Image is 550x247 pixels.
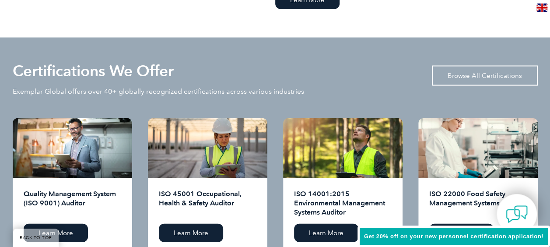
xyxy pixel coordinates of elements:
p: Exemplar Global offers over 40+ globally recognized certifications across various industries [13,87,304,96]
a: Learn More [24,224,88,242]
img: en [536,4,547,12]
img: contact-chat.png [506,203,528,225]
h2: ISO 22000 Food Safety Management Systems Auditor [429,189,527,217]
h2: ISO 45001 Occupational, Health & Safety Auditor [159,189,256,217]
h2: Certifications We Offer [13,64,174,78]
span: Get 20% off on your new personnel certification application! [364,233,543,240]
a: Learn More [294,224,358,242]
h2: Quality Management System (ISO 9001) Auditor [24,189,121,217]
a: Learn More [429,224,494,242]
a: Browse All Certifications [432,66,538,86]
a: Learn More [159,224,223,242]
a: BACK TO TOP [13,229,59,247]
h2: ISO 14001:2015 Environmental Management Systems Auditor [294,189,392,217]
